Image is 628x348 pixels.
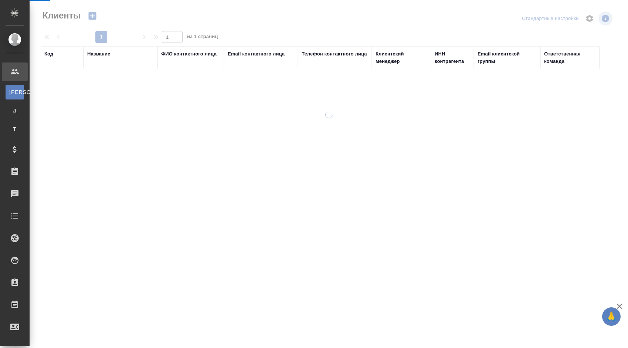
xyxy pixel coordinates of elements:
[9,88,20,96] span: [PERSON_NAME]
[602,307,621,326] button: 🙏
[161,50,217,58] div: ФИО контактного лица
[6,85,24,99] a: [PERSON_NAME]
[6,103,24,118] a: Д
[435,50,470,65] div: ИНН контрагента
[302,50,367,58] div: Телефон контактного лица
[376,50,427,65] div: Клиентский менеджер
[228,50,285,58] div: Email контактного лица
[544,50,596,65] div: Ответственная команда
[87,50,110,58] div: Название
[6,122,24,136] a: Т
[9,125,20,133] span: Т
[9,107,20,114] span: Д
[605,309,618,324] span: 🙏
[478,50,537,65] div: Email клиентской группы
[44,50,53,58] div: Код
